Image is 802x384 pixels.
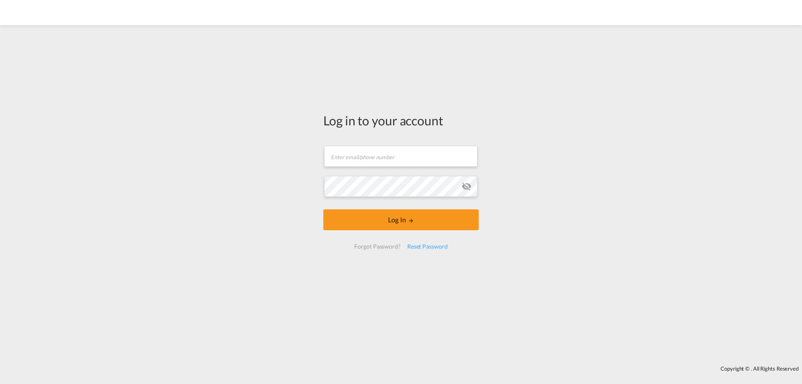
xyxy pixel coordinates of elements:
div: Log in to your account [323,112,479,129]
button: LOGIN [323,209,479,230]
input: Enter email/phone number [324,146,477,167]
div: Forgot Password? [351,239,404,254]
md-icon: icon-eye-off [462,181,472,191]
div: Reset Password [404,239,451,254]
